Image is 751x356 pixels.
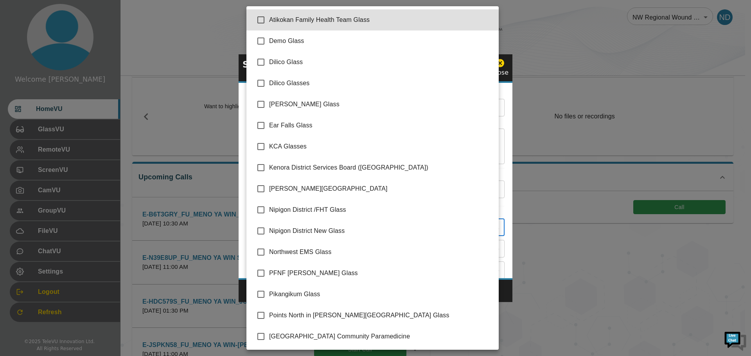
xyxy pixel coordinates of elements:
[269,268,492,278] span: PFNF [PERSON_NAME] Glass
[269,57,492,67] span: Dilico Glass
[269,247,492,257] span: Northwest EMS Glass
[269,100,492,109] span: [PERSON_NAME] Glass
[41,41,131,51] div: Chat with us now
[13,36,33,56] img: d_736959983_company_1615157101543_736959983
[269,226,492,236] span: Nipigon District New Glass
[269,142,492,151] span: KCA Glasses
[128,4,147,23] div: Minimize live chat window
[269,290,492,299] span: Pikangikum Glass
[269,311,492,320] span: Points North in [PERSON_NAME][GEOGRAPHIC_DATA] Glass
[269,332,492,341] span: [GEOGRAPHIC_DATA] Community Paramedicine
[269,15,492,25] span: Atikokan Family Health Team Glass
[45,98,108,177] span: We're online!
[269,184,492,193] span: [PERSON_NAME][GEOGRAPHIC_DATA]
[269,163,492,172] span: Kenora District Services Board ([GEOGRAPHIC_DATA])
[724,329,747,352] img: Chat Widget
[4,213,149,241] textarea: Type your message and hit 'Enter'
[269,79,492,88] span: Dilico Glasses
[269,36,492,46] span: Demo Glass
[269,121,492,130] span: Ear Falls Glass
[269,205,492,215] span: Nipigon District /FHT Glass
